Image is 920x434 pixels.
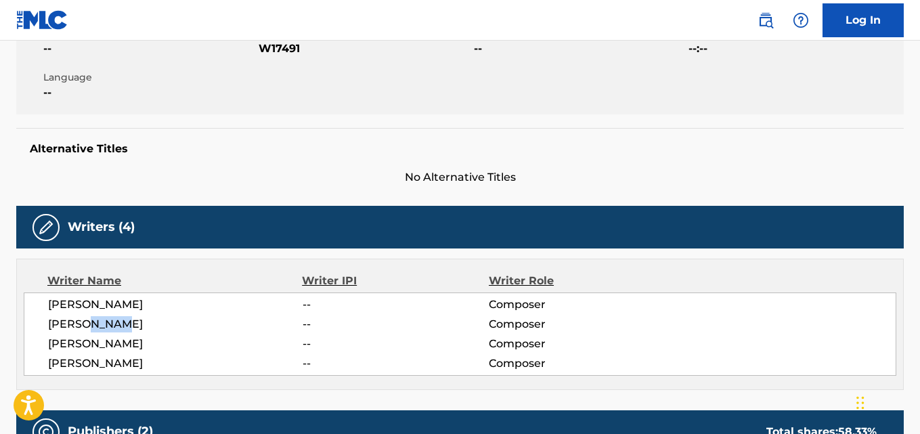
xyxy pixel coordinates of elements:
img: help [793,12,809,28]
div: Writer Role [489,273,659,289]
iframe: Chat Widget [852,369,920,434]
img: Writers [38,219,54,236]
span: Composer [489,297,658,313]
span: [PERSON_NAME] [48,297,303,313]
span: -- [303,336,489,352]
h5: Writers (4) [68,219,135,235]
span: No Alternative Titles [16,169,904,186]
span: -- [43,85,255,101]
img: MLC Logo [16,10,68,30]
span: --:-- [688,41,900,57]
span: -- [43,41,255,57]
span: Composer [489,336,658,352]
div: Writer IPI [302,273,489,289]
span: -- [303,316,489,332]
span: Composer [489,316,658,332]
span: -- [303,355,489,372]
div: Drag [856,383,864,423]
span: Language [43,70,255,85]
span: W17491 [259,41,470,57]
div: Help [787,7,814,34]
span: Composer [489,355,658,372]
a: Public Search [752,7,779,34]
span: -- [303,297,489,313]
span: [PERSON_NAME] [48,336,303,352]
div: Writer Name [47,273,302,289]
span: [PERSON_NAME] [48,316,303,332]
a: Log In [823,3,904,37]
img: search [758,12,774,28]
span: [PERSON_NAME] [48,355,303,372]
h5: Alternative Titles [30,142,890,156]
span: -- [474,41,686,57]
